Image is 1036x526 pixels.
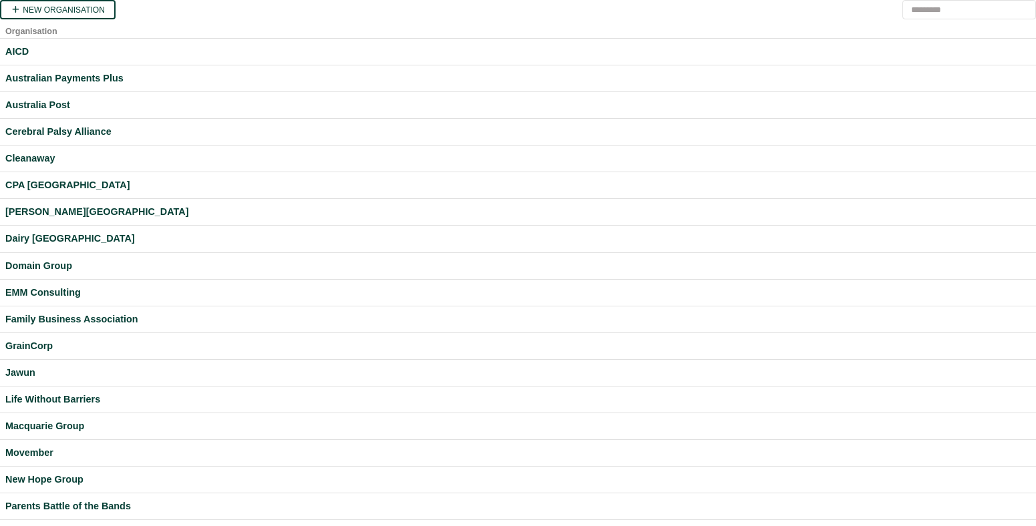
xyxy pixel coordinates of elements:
a: GrainCorp [5,338,1031,354]
a: Parents Battle of the Bands [5,499,1031,514]
a: AICD [5,44,1031,59]
a: Macquarie Group [5,419,1031,434]
a: EMM Consulting [5,285,1031,300]
a: Cerebral Palsy Alliance [5,124,1031,140]
a: Life Without Barriers [5,392,1031,407]
a: Jawun [5,365,1031,380]
a: Australian Payments Plus [5,71,1031,86]
a: Domain Group [5,258,1031,274]
a: New Hope Group [5,472,1031,487]
a: Movember [5,445,1031,461]
a: Australia Post [5,97,1031,113]
a: Cleanaway [5,151,1031,166]
a: CPA [GEOGRAPHIC_DATA] [5,178,1031,193]
a: [PERSON_NAME][GEOGRAPHIC_DATA] [5,204,1031,220]
a: Dairy [GEOGRAPHIC_DATA] [5,231,1031,246]
a: Family Business Association [5,312,1031,327]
